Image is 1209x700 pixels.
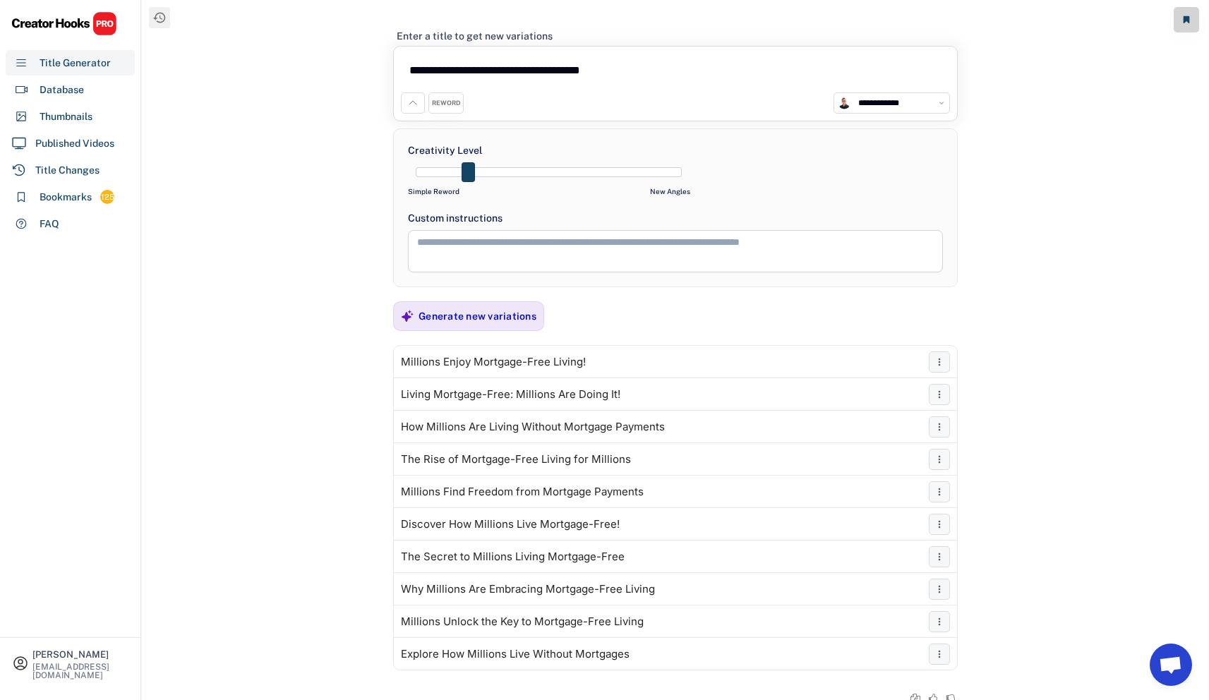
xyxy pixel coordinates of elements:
div: [PERSON_NAME] [32,650,128,659]
img: channels4_profile.jpg [838,97,850,109]
div: Millions Unlock the Key to Mortgage-Free Living [401,616,644,627]
div: Bookmarks [40,190,92,205]
div: Explore How Millions Live Without Mortgages [401,648,630,660]
div: How Millions Are Living Without Mortgage Payments [401,421,665,433]
div: Generate new variations [419,310,536,322]
div: REWORD [432,99,460,108]
div: Millions Find Freedom from Mortgage Payments [401,486,644,497]
div: Why Millions Are Embracing Mortgage-Free Living [401,584,655,595]
a: Open chat [1150,644,1192,686]
div: Custom instructions [408,211,943,226]
div: Simple Reword [408,186,459,197]
img: CHPRO%20Logo.svg [11,11,117,36]
div: Millions Enjoy Mortgage-Free Living! [401,356,586,368]
div: Enter a title to get new variations [397,30,553,42]
div: Discover How Millions Live Mortgage-Free! [401,519,620,530]
div: Database [40,83,84,97]
div: FAQ [40,217,59,231]
div: Creativity Level [408,143,482,158]
div: [EMAIL_ADDRESS][DOMAIN_NAME] [32,663,128,680]
div: Published Videos [35,136,114,151]
div: Living Mortgage-Free: Millions Are Doing It! [401,389,620,400]
div: Title Generator [40,56,111,71]
div: Title Changes [35,163,100,178]
div: Thumbnails [40,109,92,124]
div: The Rise of Mortgage-Free Living for Millions [401,454,631,465]
div: 125 [100,191,114,203]
div: New Angles [650,186,690,197]
div: The Secret to Millions Living Mortgage-Free [401,551,625,562]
